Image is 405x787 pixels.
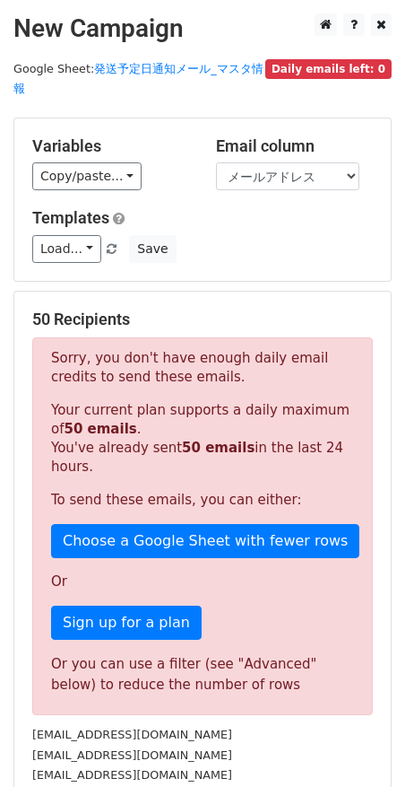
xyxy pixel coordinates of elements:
[51,654,354,695] div: Or you can use a filter (see "Advanced" below) to reduce the number of rows
[51,524,359,558] a: Choose a Google Sheet with fewer rows
[32,162,142,190] a: Copy/paste...
[13,13,392,44] h2: New Campaign
[216,136,373,156] h5: Email column
[32,768,232,782] small: [EMAIL_ADDRESS][DOMAIN_NAME]
[315,701,405,787] iframe: Chat Widget
[32,310,373,329] h5: 50 Recipients
[13,62,263,96] a: 発送予定日通知メール_マスタ情報
[265,59,392,79] span: Daily emails left: 0
[265,62,392,75] a: Daily emails left: 0
[51,491,354,510] p: To send these emails, you can either:
[51,606,202,640] a: Sign up for a plan
[32,728,232,741] small: [EMAIL_ADDRESS][DOMAIN_NAME]
[32,208,109,227] a: Templates
[32,235,101,263] a: Load...
[51,573,354,591] p: Or
[32,748,232,762] small: [EMAIL_ADDRESS][DOMAIN_NAME]
[64,421,136,437] strong: 50 emails
[13,62,263,96] small: Google Sheet:
[315,701,405,787] div: チャットウィジェット
[51,401,354,477] p: Your current plan supports a daily maximum of . You've already sent in the last 24 hours.
[51,349,354,387] p: Sorry, you don't have enough daily email credits to send these emails.
[182,440,254,456] strong: 50 emails
[32,136,189,156] h5: Variables
[129,235,176,263] button: Save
